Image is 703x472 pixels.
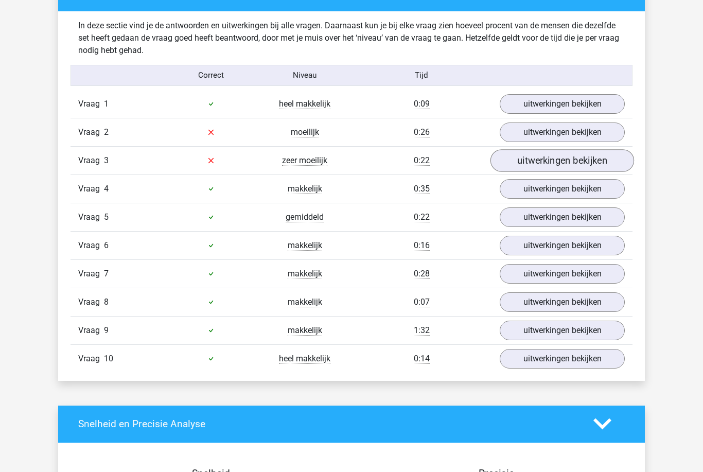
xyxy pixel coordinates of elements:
span: 0:26 [414,127,430,137]
div: In deze sectie vind je de antwoorden en uitwerkingen bij alle vragen. Daarnaast kun je bij elke v... [71,20,632,57]
span: Vraag [78,183,104,195]
a: uitwerkingen bekijken [500,207,625,227]
a: uitwerkingen bekijken [500,179,625,199]
span: 0:16 [414,240,430,251]
span: zeer moeilijk [282,155,327,166]
span: Vraag [78,211,104,223]
span: 0:22 [414,212,430,222]
span: 1:32 [414,325,430,336]
span: 3 [104,155,109,165]
span: 5 [104,212,109,222]
span: 2 [104,127,109,137]
span: 7 [104,269,109,278]
div: Niveau [258,69,351,81]
span: 9 [104,325,109,335]
span: 1 [104,99,109,109]
span: Vraag [78,239,104,252]
span: 0:14 [414,354,430,364]
span: 4 [104,184,109,194]
div: Correct [165,69,258,81]
a: uitwerkingen bekijken [500,264,625,284]
span: moeilijk [291,127,319,137]
span: makkelijk [288,297,322,307]
span: Vraag [78,154,104,167]
span: 0:07 [414,297,430,307]
span: Vraag [78,98,104,110]
a: uitwerkingen bekijken [500,236,625,255]
span: 6 [104,240,109,250]
span: Vraag [78,324,104,337]
span: makkelijk [288,240,322,251]
span: Vraag [78,126,104,138]
span: makkelijk [288,184,322,194]
span: 10 [104,354,113,363]
span: 8 [104,297,109,307]
span: 0:35 [414,184,430,194]
span: makkelijk [288,269,322,279]
span: 0:28 [414,269,430,279]
span: 0:22 [414,155,430,166]
span: Vraag [78,353,104,365]
span: heel makkelijk [279,354,330,364]
a: uitwerkingen bekijken [500,349,625,369]
div: Tijd [351,69,492,81]
span: 0:09 [414,99,430,109]
h4: Snelheid en Precisie Analyse [78,418,578,430]
span: Vraag [78,296,104,308]
a: uitwerkingen bekijken [500,321,625,340]
span: gemiddeld [286,212,324,222]
span: makkelijk [288,325,322,336]
span: Vraag [78,268,104,280]
a: uitwerkingen bekijken [500,94,625,114]
a: uitwerkingen bekijken [500,292,625,312]
a: uitwerkingen bekijken [490,149,634,172]
a: uitwerkingen bekijken [500,123,625,142]
span: heel makkelijk [279,99,330,109]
